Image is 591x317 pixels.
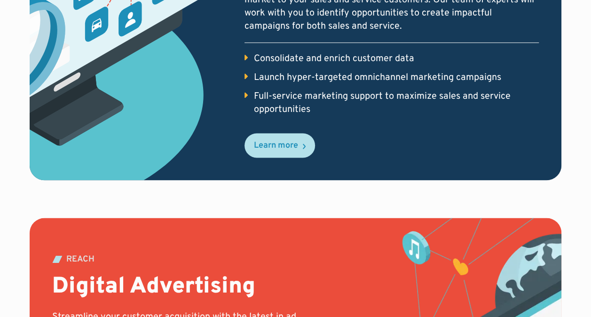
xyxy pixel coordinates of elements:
[66,255,95,264] div: REACH
[52,273,255,301] h2: Digital Advertising
[254,90,539,116] div: Full-service marketing support to maximize sales and service opportunities
[254,142,298,150] div: Learn more
[254,71,501,84] div: Launch hyper-targeted omnichannel marketing campaigns
[244,133,315,158] a: Learn more
[254,52,414,65] div: Consolidate and enrich customer data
